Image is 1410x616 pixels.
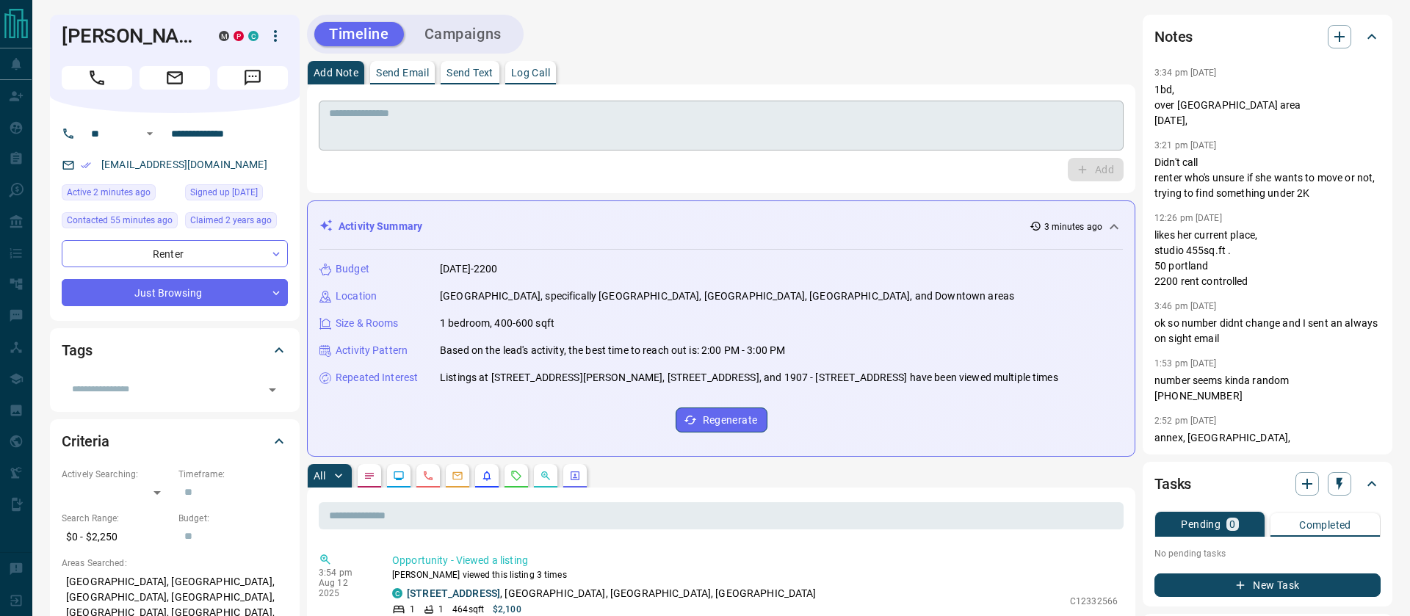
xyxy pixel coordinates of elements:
[336,343,408,358] p: Activity Pattern
[1299,520,1351,530] p: Completed
[217,66,288,90] span: Message
[336,261,369,277] p: Budget
[569,470,581,482] svg: Agent Actions
[319,578,370,598] p: Aug 12 2025
[62,525,171,549] p: $0 - $2,250
[262,380,283,400] button: Open
[392,588,402,598] div: condos.ca
[1044,220,1102,233] p: 3 minutes ago
[62,338,92,362] h2: Tags
[62,512,171,525] p: Search Range:
[185,184,288,205] div: Tue Jun 20 2023
[1154,543,1381,565] p: No pending tasks
[140,66,210,90] span: Email
[440,316,554,331] p: 1 bedroom, 400-600 sqft
[440,289,1014,304] p: [GEOGRAPHIC_DATA], specifically [GEOGRAPHIC_DATA], [GEOGRAPHIC_DATA], [GEOGRAPHIC_DATA], and Down...
[1154,466,1381,501] div: Tasks
[440,261,497,277] p: [DATE]-2200
[62,184,178,205] div: Tue Aug 12 2025
[62,24,197,48] h1: [PERSON_NAME]
[62,333,288,368] div: Tags
[392,553,1118,568] p: Opportunity - Viewed a listing
[364,470,375,482] svg: Notes
[62,66,132,90] span: Call
[1154,68,1217,78] p: 3:34 pm [DATE]
[422,470,434,482] svg: Calls
[1154,25,1193,48] h2: Notes
[1154,140,1217,151] p: 3:21 pm [DATE]
[376,68,429,78] p: Send Email
[336,289,377,304] p: Location
[336,316,399,331] p: Size & Rooms
[314,22,404,46] button: Timeline
[185,212,288,233] div: Thu Jun 22 2023
[1154,213,1222,223] p: 12:26 pm [DATE]
[319,568,370,578] p: 3:54 pm
[1154,155,1381,201] p: Didn't call renter who's unsure if she wants to move or not, trying to find something under 2K
[1154,358,1217,369] p: 1:53 pm [DATE]
[62,468,171,481] p: Actively Searching:
[440,343,785,358] p: Based on the lead's activity, the best time to reach out is: 2:00 PM - 3:00 PM
[410,22,516,46] button: Campaigns
[62,557,288,570] p: Areas Searched:
[62,430,109,453] h2: Criteria
[314,68,358,78] p: Add Note
[1154,19,1381,54] div: Notes
[407,587,500,599] a: [STREET_ADDRESS]
[511,68,550,78] p: Log Call
[101,159,267,170] a: [EMAIL_ADDRESS][DOMAIN_NAME]
[141,125,159,142] button: Open
[1229,519,1235,529] p: 0
[178,512,288,525] p: Budget:
[248,31,258,41] div: condos.ca
[493,603,521,616] p: $2,100
[219,31,229,41] div: mrloft.ca
[1154,573,1381,597] button: New Task
[676,407,767,432] button: Regenerate
[392,568,1118,581] p: [PERSON_NAME] viewed this listing 3 times
[178,468,288,481] p: Timeframe:
[1154,301,1217,311] p: 3:46 pm [DATE]
[234,31,244,41] div: property.ca
[62,212,178,233] div: Tue Aug 12 2025
[67,185,151,200] span: Active 2 minutes ago
[314,471,325,481] p: All
[336,370,418,385] p: Repeated Interest
[410,603,415,616] p: 1
[440,370,1058,385] p: Listings at [STREET_ADDRESS][PERSON_NAME], [STREET_ADDRESS], and 1907 - [STREET_ADDRESS] have bee...
[1154,82,1381,128] p: 1bd, over [GEOGRAPHIC_DATA] area [DATE],
[81,160,91,170] svg: Email Verified
[1154,316,1381,347] p: ok so number didnt change and I sent an always on sight email
[67,213,173,228] span: Contacted 55 minutes ago
[510,470,522,482] svg: Requests
[1154,373,1381,404] p: number seems kinda random [PHONE_NUMBER]
[452,470,463,482] svg: Emails
[438,603,444,616] p: 1
[481,470,493,482] svg: Listing Alerts
[540,470,552,482] svg: Opportunities
[339,219,422,234] p: Activity Summary
[1181,519,1221,529] p: Pending
[1154,228,1381,289] p: likes her current place, studio 455sq.ft . 50 portland 2200 rent controlled
[446,68,493,78] p: Send Text
[62,240,288,267] div: Renter
[407,586,817,601] p: , [GEOGRAPHIC_DATA], [GEOGRAPHIC_DATA], [GEOGRAPHIC_DATA]
[1154,416,1217,426] p: 2:52 pm [DATE]
[1154,472,1191,496] h2: Tasks
[62,424,288,459] div: Criteria
[393,470,405,482] svg: Lead Browsing Activity
[319,213,1123,240] div: Activity Summary3 minutes ago
[452,603,484,616] p: 464 sqft
[190,185,258,200] span: Signed up [DATE]
[62,279,288,306] div: Just Browsing
[1070,595,1118,608] p: C12332566
[190,213,272,228] span: Claimed 2 years ago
